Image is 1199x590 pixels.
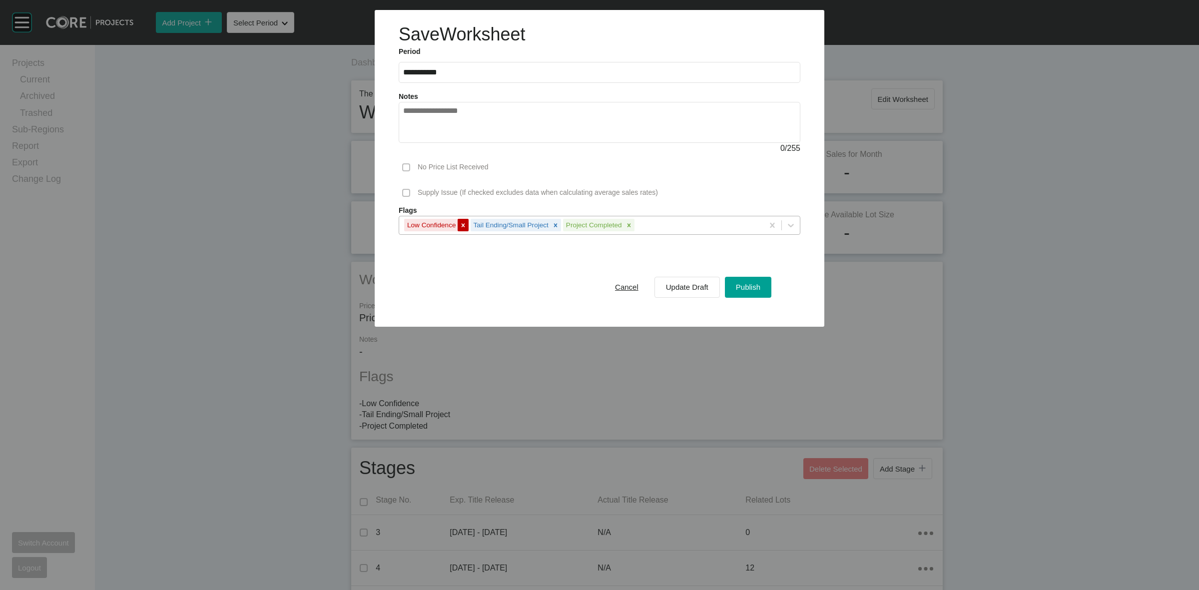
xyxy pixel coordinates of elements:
div: Project Completed [563,219,623,231]
div: Tail Ending/Small Project [471,219,550,231]
span: Update Draft [666,283,708,291]
div: Low Confidence [404,219,458,231]
span: Cancel [615,283,638,291]
div: / 255 [399,143,800,154]
button: Publish [725,277,771,298]
button: Cancel [604,277,649,298]
p: Supply Issue (If checked excludes data when calculating average sales rates) [418,188,658,198]
span: Publish [736,283,760,291]
label: Flags [399,206,800,216]
label: Notes [399,92,418,100]
span: 0 [780,144,785,152]
label: Period [399,47,800,57]
button: Update Draft [654,277,720,298]
h1: Save Worksheet [399,22,525,47]
p: No Price List Received [418,162,489,172]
